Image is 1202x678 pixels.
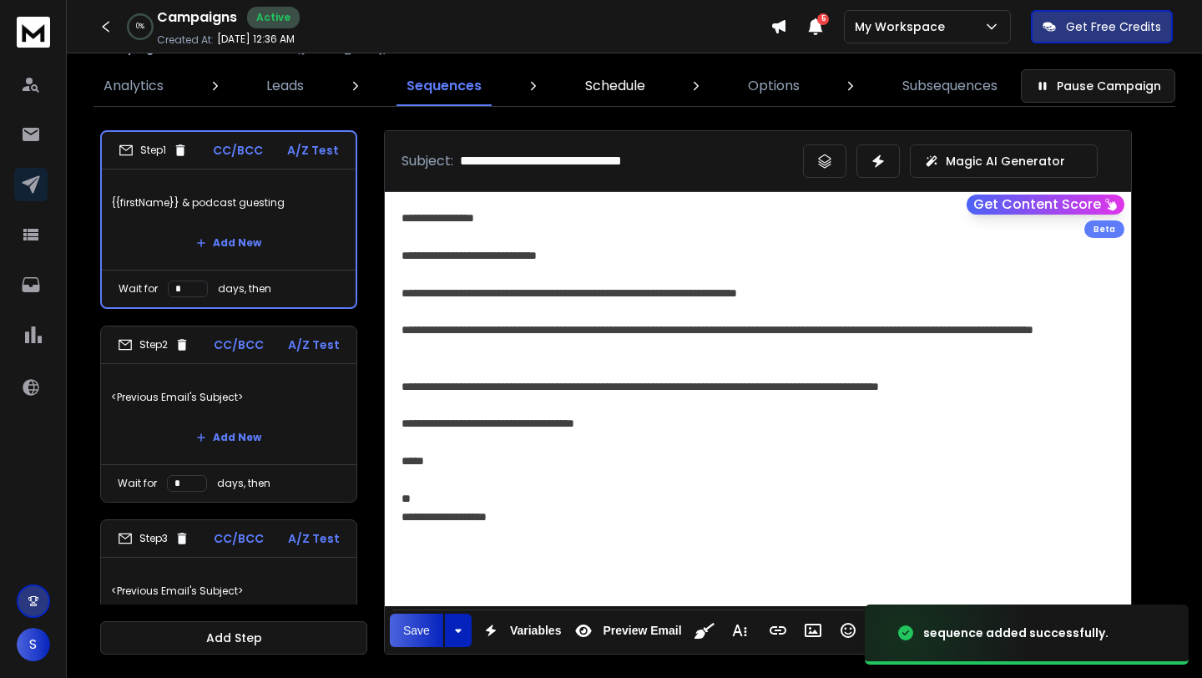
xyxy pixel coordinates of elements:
div: Active [247,7,300,28]
p: Leads [266,76,304,96]
p: A/Z Test [287,142,339,159]
p: Schedule [585,76,645,96]
a: Sequences [396,66,492,106]
h1: Campaigns [157,8,237,28]
button: Insert Link (⌘K) [762,614,794,647]
p: Magic AI Generator [946,153,1065,169]
p: Subsequences [902,76,997,96]
p: Get Free Credits [1066,18,1161,35]
p: 0 % [136,22,144,32]
div: Step 2 [118,337,189,352]
button: More Text [724,614,755,647]
p: CC/BCC [213,142,263,159]
p: CC/BCC [214,336,264,353]
a: Schedule [575,66,655,106]
span: Preview Email [599,624,684,638]
div: Step 3 [118,531,189,546]
p: Sequences [407,76,482,96]
p: Analytics [104,76,164,96]
li: Step2CC/BCCA/Z Test<Previous Email's Subject>Add NewWait fordays, then [100,326,357,503]
p: Created At: [157,33,214,47]
p: {{firstName}} & podcast guesting [112,180,346,226]
li: Step1CC/BCCA/Z Test{{firstName}} & podcast guestingAdd NewWait fordays, then [100,130,357,309]
button: S [17,628,50,661]
button: Insert Image (⌘P) [797,614,829,647]
a: Analytics [93,66,174,106]
a: Subsequences [892,66,1008,106]
p: My Workspace [855,18,952,35]
div: Beta [1084,220,1124,238]
button: Add New [183,421,275,454]
button: Add Step [100,621,367,655]
p: Options [748,76,800,96]
p: Wait for [119,282,158,296]
button: Pause Campaign [1021,69,1175,103]
p: <Previous Email's Subject> [111,568,346,615]
button: Get Content Score [967,195,1124,215]
button: Get Free Credits [1031,10,1173,43]
p: CC/BCC [214,530,264,547]
p: Subject: [402,151,453,171]
img: logo [17,17,50,48]
span: 5 [817,13,829,25]
span: Variables [507,624,565,638]
button: Clean HTML [689,614,720,647]
div: sequence added successfully. [923,625,1109,641]
button: Preview Email [568,614,684,647]
button: Variables [475,614,565,647]
p: days, then [218,282,271,296]
p: days, then [217,477,270,490]
button: Magic AI Generator [910,144,1098,178]
p: <Previous Email's Subject> [111,374,346,421]
p: Wait for [118,477,157,490]
p: A/Z Test [288,336,340,353]
p: A/Z Test [288,530,340,547]
button: Add New [183,226,275,260]
a: Leads [256,66,314,106]
button: Emoticons [832,614,864,647]
button: Save [390,614,443,647]
a: Options [738,66,810,106]
div: Step 1 [119,143,188,158]
p: [DATE] 12:36 AM [217,33,295,46]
